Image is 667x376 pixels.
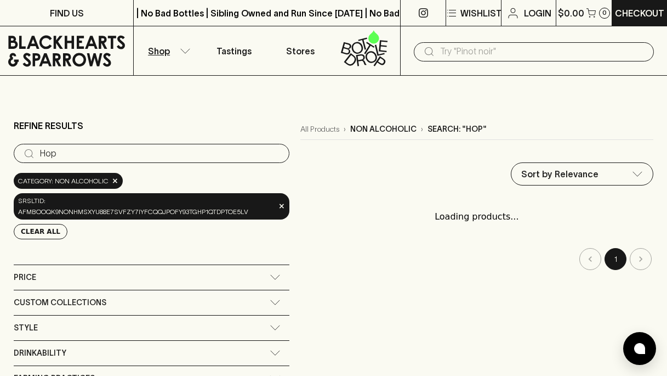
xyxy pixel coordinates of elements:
input: Try “Pinot noir” [40,145,281,162]
p: › [421,124,423,135]
span: srsltid: AfmBOoqK9nonHMSXYU88e7SvfZy7iyFCqQjPOfy93tGhp1QtDPToE5Lv [18,195,275,217]
button: page 1 [605,248,626,270]
p: Search: "Hop" [427,124,487,135]
span: Custom Collections [14,296,106,310]
a: Tastings [201,26,267,75]
p: Refine Results [14,119,83,132]
p: $0.00 [558,7,584,20]
div: Loading products... [300,199,653,234]
p: Tastings [216,44,252,58]
p: FIND US [50,7,84,20]
p: non alcoholic [350,124,417,135]
button: Clear All [14,224,67,239]
button: Shop [134,26,200,75]
p: Sort by Relevance [521,167,598,181]
span: Category: non alcoholic [18,176,109,187]
div: Price [14,265,289,290]
span: × [112,175,118,187]
div: Custom Collections [14,290,289,315]
p: Wishlist [460,7,502,20]
p: Stores [286,44,315,58]
p: Checkout [615,7,664,20]
a: Stores [267,26,333,75]
p: Login [524,7,551,20]
p: Shop [148,44,170,58]
p: › [344,124,346,135]
a: All Products [300,124,339,135]
div: Drinkability [14,341,289,366]
div: Style [14,316,289,340]
input: Try "Pinot noir" [440,43,645,60]
span: Style [14,321,38,335]
div: Sort by Relevance [511,163,653,185]
span: Price [14,271,36,284]
nav: pagination navigation [300,248,653,270]
span: × [278,200,285,212]
img: bubble-icon [634,343,645,354]
p: 0 [602,10,607,16]
span: Drinkability [14,346,66,360]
